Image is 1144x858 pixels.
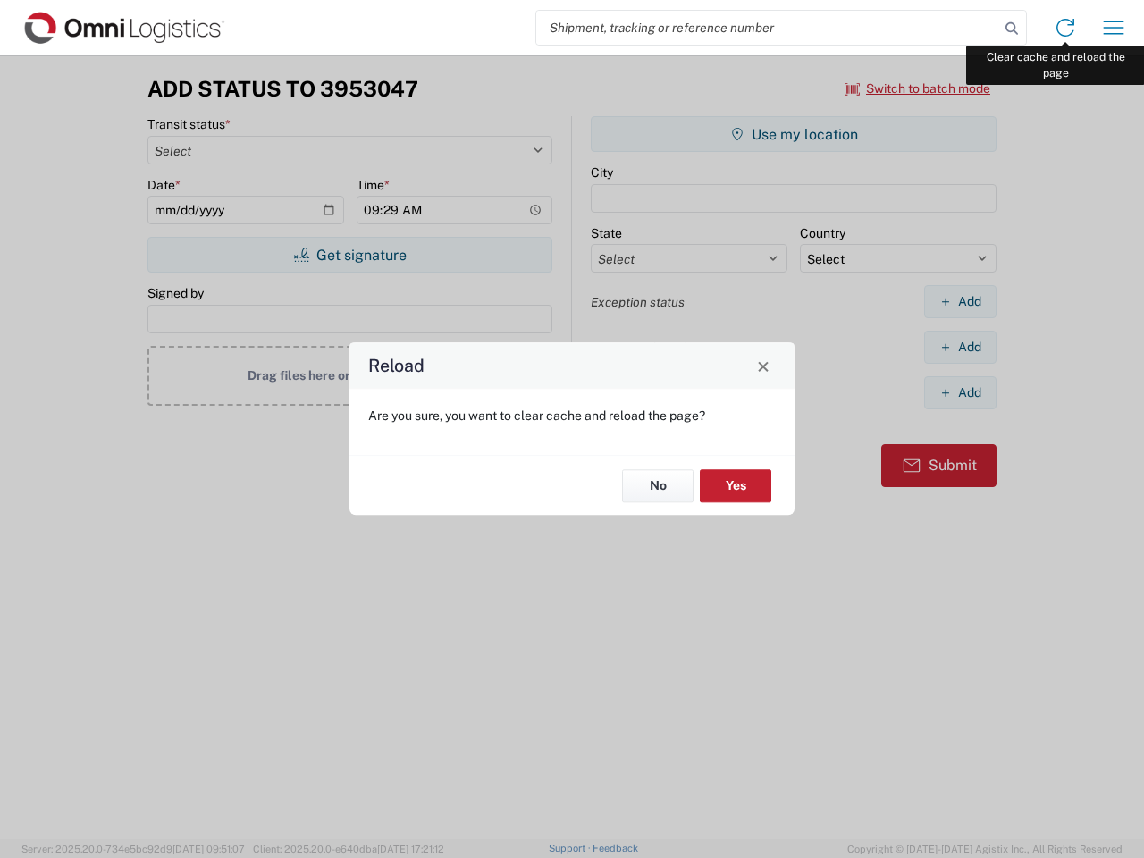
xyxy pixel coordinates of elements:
h4: Reload [368,353,425,379]
input: Shipment, tracking or reference number [536,11,999,45]
button: Yes [700,469,771,502]
p: Are you sure, you want to clear cache and reload the page? [368,408,776,424]
button: Close [751,353,776,378]
button: No [622,469,694,502]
